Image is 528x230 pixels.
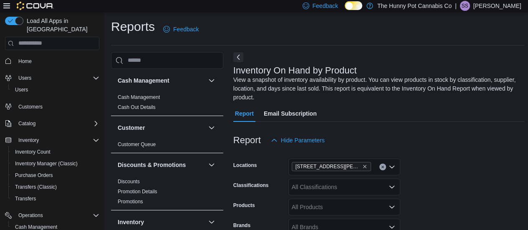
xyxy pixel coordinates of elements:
[207,217,217,227] button: Inventory
[8,84,103,96] button: Users
[111,92,223,116] div: Cash Management
[281,136,325,144] span: Hide Parameters
[118,188,157,195] span: Promotion Details
[233,162,257,169] label: Locations
[15,102,46,112] a: Customers
[15,160,78,167] span: Inventory Manager (Classic)
[15,119,99,129] span: Catalog
[15,172,53,179] span: Purchase Orders
[233,52,243,62] button: Next
[118,104,156,110] a: Cash Out Details
[389,184,395,190] button: Open list of options
[15,73,35,83] button: Users
[462,1,468,11] span: SS
[15,135,99,145] span: Inventory
[235,105,254,122] span: Report
[12,147,54,157] a: Inventory Count
[118,218,205,226] button: Inventory
[207,160,217,170] button: Discounts & Promotions
[15,86,28,93] span: Users
[233,182,269,189] label: Classifications
[268,132,328,149] button: Hide Parameters
[118,198,143,205] span: Promotions
[2,210,103,221] button: Operations
[15,73,99,83] span: Users
[111,18,155,35] h1: Reports
[8,146,103,158] button: Inventory Count
[118,218,144,226] h3: Inventory
[15,119,39,129] button: Catalog
[12,194,99,204] span: Transfers
[17,2,54,10] img: Cova
[23,17,99,33] span: Load All Apps in [GEOGRAPHIC_DATA]
[15,195,36,202] span: Transfers
[264,105,317,122] span: Email Subscription
[233,66,357,76] h3: Inventory On Hand by Product
[118,178,140,185] span: Discounts
[377,1,452,11] p: The Hunny Pot Cannabis Co
[15,184,57,190] span: Transfers (Classic)
[233,76,520,102] div: View a snapshot of inventory availability by product. You can view products in stock by classific...
[118,124,205,132] button: Customer
[15,135,42,145] button: Inventory
[12,170,56,180] a: Purchase Orders
[118,161,186,169] h3: Discounts & Promotions
[118,161,205,169] button: Discounts & Promotions
[118,94,160,101] span: Cash Management
[12,182,99,192] span: Transfers (Classic)
[8,169,103,181] button: Purchase Orders
[8,181,103,193] button: Transfers (Classic)
[12,85,31,95] a: Users
[118,189,157,195] a: Promotion Details
[313,2,338,10] span: Feedback
[118,142,156,147] a: Customer Queue
[389,164,395,170] button: Open list of options
[118,124,145,132] h3: Customer
[2,55,103,67] button: Home
[18,212,43,219] span: Operations
[15,149,51,155] span: Inventory Count
[473,1,521,11] p: [PERSON_NAME]
[207,76,217,86] button: Cash Management
[389,204,395,210] button: Open list of options
[207,123,217,133] button: Customer
[15,210,99,220] span: Operations
[118,141,156,148] span: Customer Queue
[2,118,103,129] button: Catalog
[18,120,35,127] span: Catalog
[118,76,169,85] h3: Cash Management
[15,56,99,66] span: Home
[18,137,39,144] span: Inventory
[2,134,103,146] button: Inventory
[18,104,43,110] span: Customers
[118,199,143,205] a: Promotions
[12,85,99,95] span: Users
[8,193,103,205] button: Transfers
[18,75,31,81] span: Users
[8,158,103,169] button: Inventory Manager (Classic)
[362,164,367,169] button: Remove 3850 Sheppard Ave E from selection in this group
[12,159,81,169] a: Inventory Manager (Classic)
[233,135,261,145] h3: Report
[15,210,46,220] button: Operations
[12,182,60,192] a: Transfers (Classic)
[296,162,361,171] span: [STREET_ADDRESS][PERSON_NAME]
[18,58,32,65] span: Home
[15,101,99,112] span: Customers
[233,202,255,209] label: Products
[455,1,457,11] p: |
[118,94,160,100] a: Cash Management
[345,1,362,10] input: Dark Mode
[2,72,103,84] button: Users
[118,104,156,111] span: Cash Out Details
[118,179,140,185] a: Discounts
[379,164,386,170] button: Clear input
[12,147,99,157] span: Inventory Count
[15,56,35,66] a: Home
[118,76,205,85] button: Cash Management
[12,159,99,169] span: Inventory Manager (Classic)
[12,194,39,204] a: Transfers
[2,101,103,113] button: Customers
[111,139,223,153] div: Customer
[160,21,202,38] a: Feedback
